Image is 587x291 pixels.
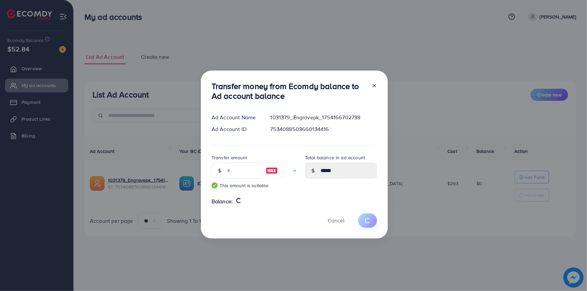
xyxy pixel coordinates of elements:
[212,182,218,189] img: guide
[305,154,365,161] label: Total balance in ad account
[265,125,382,133] div: 7534088503660134416
[265,114,382,121] div: 1031379_Engravepk_1754166702738
[319,213,353,228] button: Cancel
[212,81,366,101] h3: Transfer money from Ecomdy balance to Ad account balance
[212,198,233,205] span: Balance:
[206,125,265,133] div: Ad Account ID
[212,154,247,161] label: Transfer amount
[266,167,278,175] img: image
[212,182,284,189] small: This amount is suitable
[206,114,265,121] div: Ad Account Name
[328,217,344,224] span: Cancel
